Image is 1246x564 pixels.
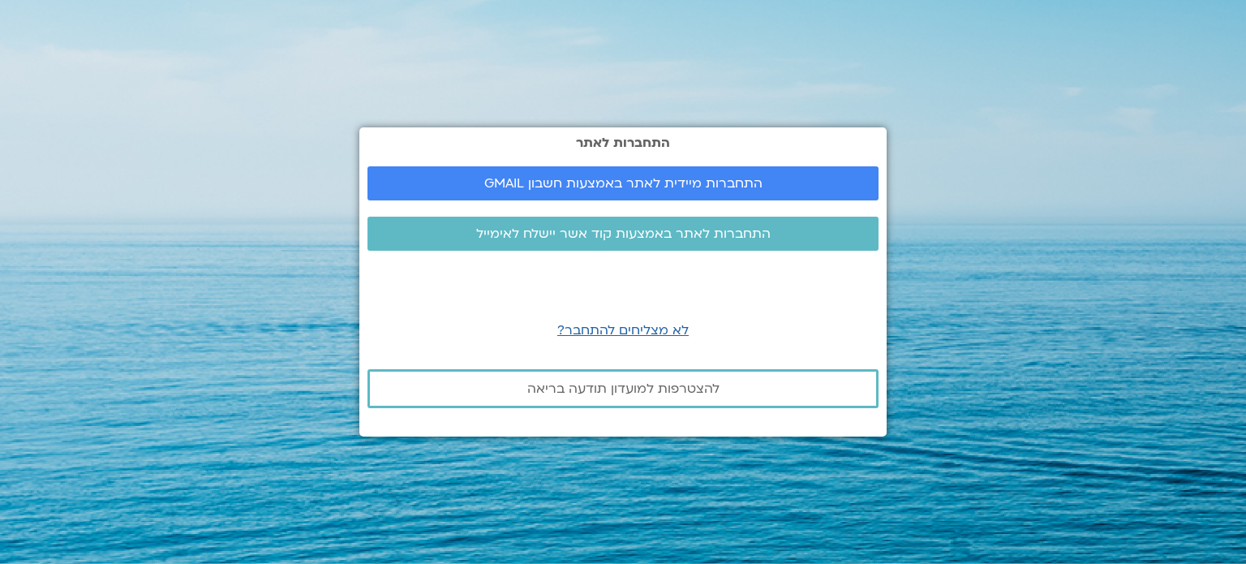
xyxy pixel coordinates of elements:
a: לא מצליחים להתחבר? [557,321,689,339]
h2: התחברות לאתר [367,136,879,150]
span: התחברות מיידית לאתר באמצעות חשבון GMAIL [484,176,763,191]
a: להצטרפות למועדון תודעה בריאה [367,369,879,408]
a: התחברות לאתר באמצעות קוד אשר יישלח לאימייל [367,217,879,251]
span: להצטרפות למועדון תודעה בריאה [527,381,720,396]
span: התחברות לאתר באמצעות קוד אשר יישלח לאימייל [476,226,771,241]
a: התחברות מיידית לאתר באמצעות חשבון GMAIL [367,166,879,200]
